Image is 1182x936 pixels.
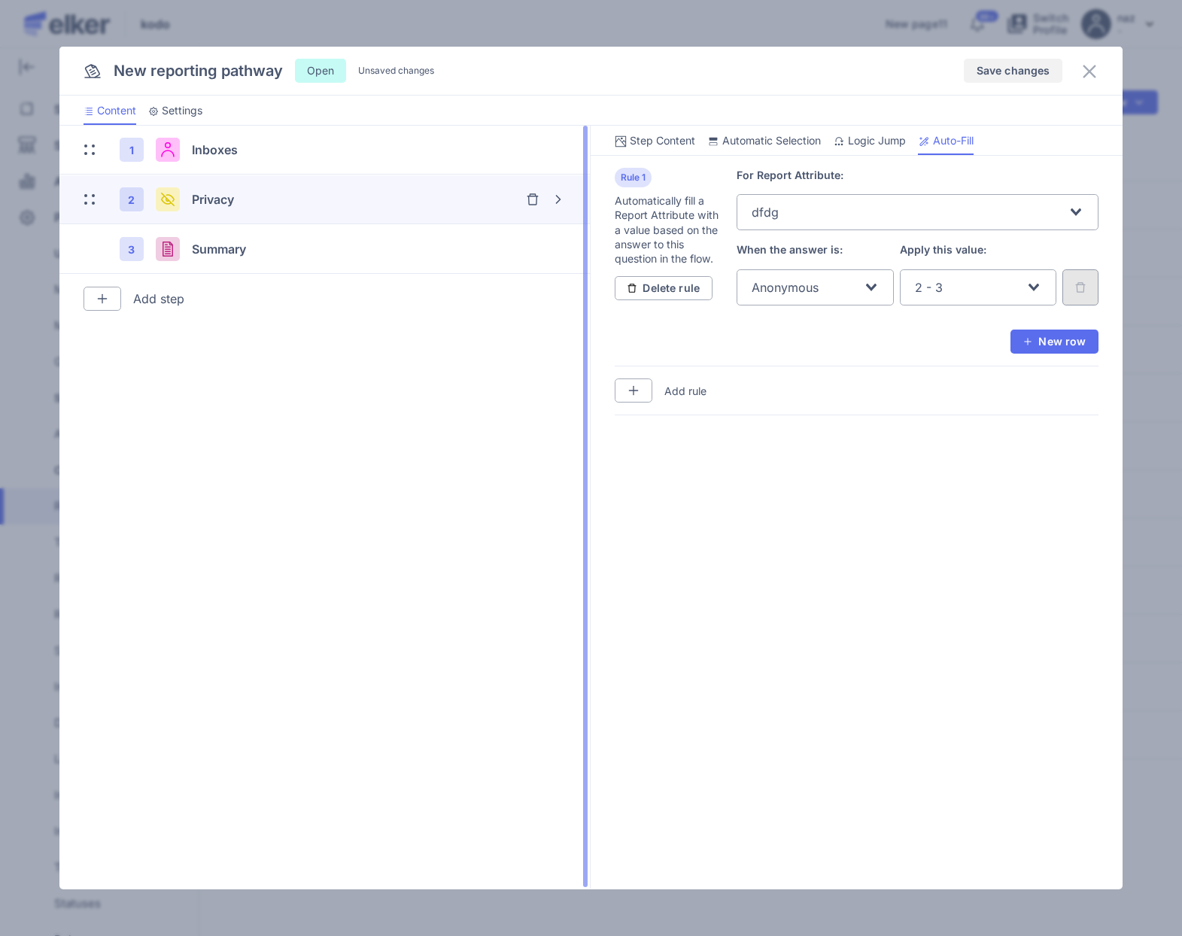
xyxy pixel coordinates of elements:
span: Open [307,65,334,76]
label: For Report Attribute: [737,168,1098,182]
div: Rule 1 [615,168,652,187]
img: svg%3e [1023,337,1032,346]
button: New row [1010,330,1098,354]
span: Summary [192,242,246,257]
span: Delete rule [643,283,700,293]
div: Search for option [900,269,1057,305]
button: Delete rule [615,276,713,300]
span: Settings [162,103,202,118]
span: Inboxes [192,142,238,157]
span: Save changes [977,65,1050,76]
span: Logic Jump [848,133,906,148]
span: Auto-Fill [933,133,974,148]
input: Search for option [782,198,1067,226]
span: Unsaved changes [358,64,434,77]
img: svg%3e [527,193,539,205]
input: Search for option [751,273,757,291]
div: Automatically fill a Report Attribute with a value based on the answer to this question in the flow. [615,193,725,266]
div: Search for option [737,269,894,305]
button: Save changes [964,59,1063,83]
span: New row [1038,336,1086,347]
span: Automatic Selection [722,133,821,148]
span: Privacy [192,192,234,207]
p: Add rule [664,384,706,398]
label: When the answer is: [737,242,894,257]
img: svg%3e [551,192,566,207]
div: Search for option [737,194,1098,230]
label: Apply this value: [900,242,1057,257]
img: svg%3e [627,284,637,293]
input: Search for option [914,273,920,291]
span: Step Content [630,133,695,148]
span: 2 - 3 [915,280,943,295]
span: Anonymous [752,280,819,295]
span: dfdg [752,205,779,220]
img: svg%3e [627,384,640,397]
h4: New reporting pathway [114,61,283,81]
